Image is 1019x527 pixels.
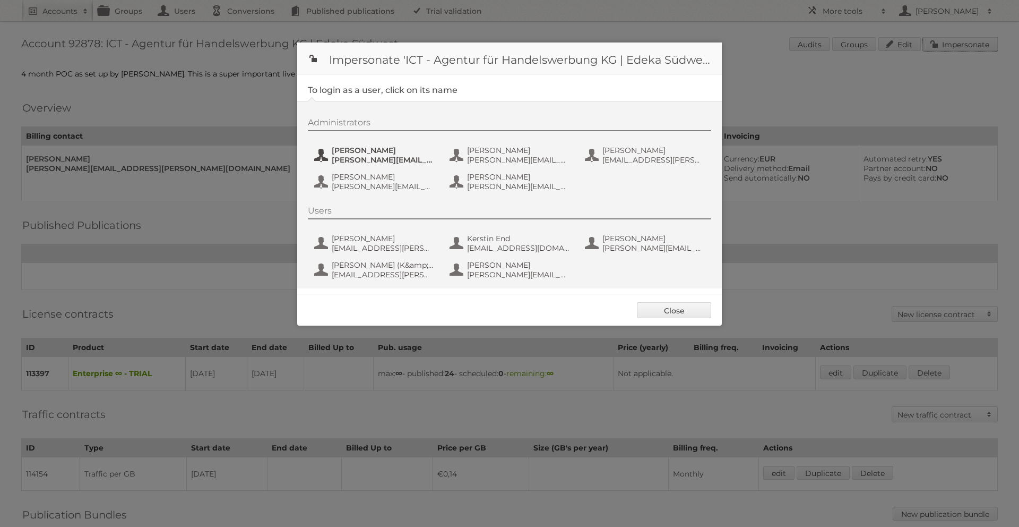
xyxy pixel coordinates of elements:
div: Users [308,206,711,219]
span: [PERSON_NAME][EMAIL_ADDRESS][PERSON_NAME][DOMAIN_NAME] [467,155,570,165]
span: [PERSON_NAME] [467,172,570,182]
span: [EMAIL_ADDRESS][PERSON_NAME][DOMAIN_NAME] [332,270,435,279]
h1: Impersonate 'ICT - Agentur für Handelswerbung KG | Edeka Südwest' [297,42,722,74]
legend: To login as a user, click on its name [308,85,457,95]
span: [PERSON_NAME] [602,146,705,155]
span: Kerstin End [467,234,570,243]
span: [PERSON_NAME] [332,172,435,182]
span: [PERSON_NAME] (K&amp;D) [332,260,435,270]
span: [PERSON_NAME] [467,260,570,270]
span: [PERSON_NAME][EMAIL_ADDRESS][PERSON_NAME][DOMAIN_NAME] [332,182,435,191]
span: [PERSON_NAME] [467,146,570,155]
div: Administrators [308,117,711,131]
button: [PERSON_NAME] [EMAIL_ADDRESS][PERSON_NAME][DOMAIN_NAME] [313,233,438,254]
span: [PERSON_NAME] [602,234,705,243]
span: [EMAIL_ADDRESS][PERSON_NAME][DOMAIN_NAME] [602,155,705,165]
span: [EMAIL_ADDRESS][PERSON_NAME][DOMAIN_NAME] [332,243,435,253]
span: [PERSON_NAME] [332,146,435,155]
span: [PERSON_NAME][EMAIL_ADDRESS][PERSON_NAME][DOMAIN_NAME] [332,155,435,165]
span: [PERSON_NAME][EMAIL_ADDRESS][PERSON_NAME][DOMAIN_NAME] [602,243,705,253]
button: Kerstin End [EMAIL_ADDRESS][DOMAIN_NAME] [448,233,573,254]
span: [PERSON_NAME][EMAIL_ADDRESS][PERSON_NAME][DOMAIN_NAME] [467,182,570,191]
button: [PERSON_NAME] [PERSON_NAME][EMAIL_ADDRESS][PERSON_NAME][DOMAIN_NAME] [448,171,573,192]
a: Close [637,302,711,318]
button: [PERSON_NAME] [PERSON_NAME][EMAIL_ADDRESS][PERSON_NAME][DOMAIN_NAME] [584,233,709,254]
button: [PERSON_NAME] [PERSON_NAME][EMAIL_ADDRESS][PERSON_NAME][DOMAIN_NAME] [448,144,573,166]
button: [PERSON_NAME] [EMAIL_ADDRESS][PERSON_NAME][DOMAIN_NAME] [584,144,709,166]
span: [PERSON_NAME] [332,234,435,243]
button: [PERSON_NAME] (K&amp;D) [EMAIL_ADDRESS][PERSON_NAME][DOMAIN_NAME] [313,259,438,280]
span: [PERSON_NAME][EMAIL_ADDRESS][PERSON_NAME][DOMAIN_NAME] [467,270,570,279]
button: [PERSON_NAME] [PERSON_NAME][EMAIL_ADDRESS][PERSON_NAME][DOMAIN_NAME] [313,171,438,192]
button: [PERSON_NAME] [PERSON_NAME][EMAIL_ADDRESS][PERSON_NAME][DOMAIN_NAME] [313,144,438,166]
span: [EMAIL_ADDRESS][DOMAIN_NAME] [467,243,570,253]
button: [PERSON_NAME] [PERSON_NAME][EMAIL_ADDRESS][PERSON_NAME][DOMAIN_NAME] [448,259,573,280]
